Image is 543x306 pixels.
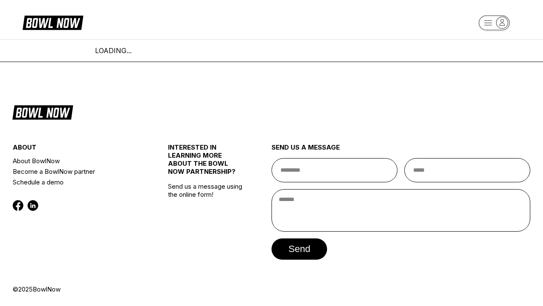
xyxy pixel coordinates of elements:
div: send us a message [271,143,530,158]
div: INTERESTED IN LEARNING MORE ABOUT THE BOWL NOW PARTNERSHIP? [168,143,246,182]
div: Send us a message using the online form! [168,125,246,285]
a: About BowlNow [13,156,142,166]
div: © 2025 BowlNow [13,285,530,293]
a: Become a BowlNow partner [13,166,142,177]
div: LOADING... [95,46,448,55]
div: about [13,143,142,156]
a: Schedule a demo [13,177,142,187]
button: send [271,238,327,260]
